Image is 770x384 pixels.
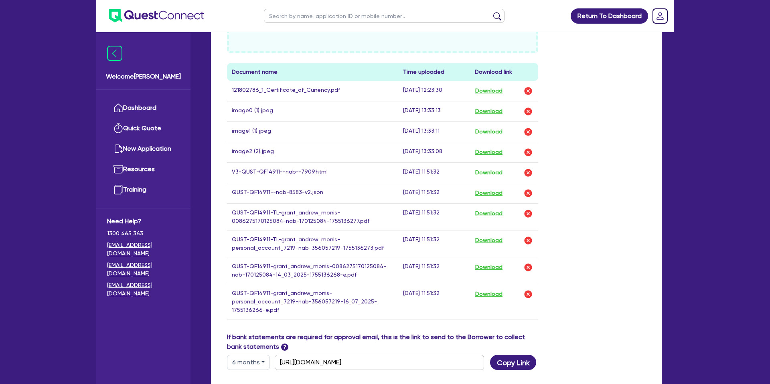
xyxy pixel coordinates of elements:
td: [DATE] 11:51:32 [398,230,470,257]
span: 1300 465 363 [107,229,180,238]
span: ? [281,344,288,351]
td: QUST-QF14911-grant_andrew_morris-0086275170125084-nab-170125084-14_03_2025-1755136268-e.pdf [227,257,398,284]
button: Download [475,262,503,273]
span: Welcome [PERSON_NAME] [106,72,181,81]
a: Dropdown toggle [650,6,671,26]
img: delete-icon [523,86,533,96]
td: image1 (1).jpeg [227,121,398,142]
img: delete-icon [523,263,533,272]
a: Resources [107,159,180,180]
img: quest-connect-logo-blue [109,9,204,22]
button: Download [475,86,503,96]
td: 121802786_1_Certificate_of_Currency.pdf [227,81,398,101]
input: Search by name, application ID or mobile number... [264,9,505,23]
img: delete-icon [523,107,533,116]
button: Download [475,106,503,117]
a: Return To Dashboard [571,8,648,24]
img: icon-menu-close [107,46,122,61]
td: [DATE] 12:23:30 [398,81,470,101]
a: New Application [107,139,180,159]
button: Download [475,289,503,299]
th: Document name [227,63,398,81]
span: Need Help? [107,216,180,226]
img: delete-icon [523,188,533,198]
td: QUST-QF14911-TL-grant_andrew_morris-personal_account_7219-nab-356057219-1755136273.pdf [227,230,398,257]
td: [DATE] 11:51:32 [398,284,470,319]
a: [EMAIL_ADDRESS][DOMAIN_NAME] [107,281,180,298]
a: Quick Quote [107,118,180,139]
td: QUST-QF14911-grant_andrew_morris-personal_account_7219-nab-356057219-16_07_2025-1755136266-e.pdf [227,284,398,319]
img: resources [113,164,123,174]
td: QUST-QF14911--nab-8583-v2.json [227,183,398,203]
img: delete-icon [523,289,533,299]
img: delete-icon [523,236,533,245]
td: QUST-QF14911-TL-grant_andrew_morris-0086275170125084-nab-170125084-1755136277.pdf [227,203,398,230]
img: delete-icon [523,209,533,218]
button: Download [475,188,503,198]
button: Download [475,127,503,137]
img: new-application [113,144,123,154]
img: training [113,185,123,194]
img: quick-quote [113,123,123,133]
a: [EMAIL_ADDRESS][DOMAIN_NAME] [107,241,180,258]
td: V3-QUST-QF14911--nab--7909.html [227,162,398,183]
td: [DATE] 11:51:32 [398,257,470,284]
img: delete-icon [523,127,533,137]
button: Copy Link [490,355,536,370]
td: [DATE] 11:51:32 [398,183,470,203]
button: Download [475,208,503,219]
a: Training [107,180,180,200]
label: If bank statements are required for approval email, this is the link to send to the Borrower to c... [227,332,538,352]
img: delete-icon [523,168,533,178]
td: [DATE] 13:33:11 [398,121,470,142]
button: Download [475,235,503,246]
td: [DATE] 11:51:32 [398,162,470,183]
th: Time uploaded [398,63,470,81]
button: Download [475,168,503,178]
th: Download link [470,63,538,81]
td: [DATE] 13:33:13 [398,101,470,121]
td: image2 (2).jpeg [227,142,398,162]
td: image0 (1).jpeg [227,101,398,121]
td: [DATE] 13:33:08 [398,142,470,162]
button: Dropdown toggle [227,355,270,370]
td: [DATE] 11:51:32 [398,203,470,230]
a: [EMAIL_ADDRESS][DOMAIN_NAME] [107,261,180,278]
button: Download [475,147,503,158]
a: Dashboard [107,98,180,118]
img: delete-icon [523,148,533,157]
